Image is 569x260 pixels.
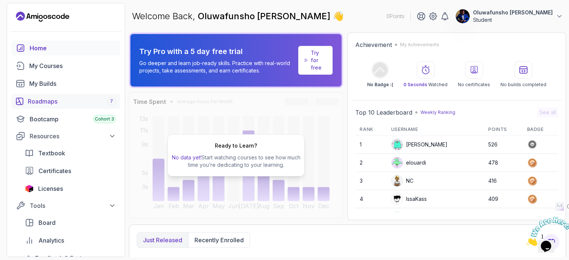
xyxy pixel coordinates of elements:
[523,214,569,249] iframe: chat widget
[473,9,553,16] p: Oluwafunsho [PERSON_NAME]
[143,236,182,244] p: Just released
[16,11,69,23] a: Landing page
[30,44,116,53] div: Home
[139,46,295,57] p: Try Pro with a 5 day free trial
[355,136,386,154] td: 1
[392,139,403,150] img: default monster avatar
[298,46,333,75] a: Try for free
[25,185,34,192] img: jetbrains icon
[391,175,413,187] div: NC
[391,139,447,151] div: [PERSON_NAME]
[194,236,244,244] p: Recently enrolled
[20,181,120,196] a: licenses
[171,154,301,169] p: Start watching courses to see how much time you’re dedicating to your learning.
[355,124,386,136] th: Rank
[332,10,344,23] span: 👋
[39,236,64,245] span: Analytics
[355,108,412,117] h2: Top 10 Leaderboard
[400,42,439,48] p: My Achievements
[11,199,120,212] button: Tools
[11,41,120,55] a: home
[523,124,558,136] th: Badge
[392,212,403,223] img: default monster avatar
[11,94,120,109] a: roadmaps
[3,3,49,32] img: Chat attention grabber
[11,76,120,91] a: builds
[355,172,386,190] td: 3
[355,190,386,208] td: 4
[95,116,114,122] span: Cohort 3
[387,124,484,136] th: Username
[188,233,250,247] button: Recently enrolled
[28,97,116,106] div: Roadmaps
[386,13,405,20] p: 0 Points
[392,157,403,168] img: default monster avatar
[137,233,188,247] button: Just released
[29,79,116,88] div: My Builds
[20,215,120,230] a: board
[38,149,65,158] span: Textbook
[355,40,392,49] h2: Achievement
[391,157,426,169] div: elouardi
[484,124,522,136] th: Points
[215,142,257,149] h2: Ready to Learn?
[484,190,522,208] td: 409
[391,193,427,205] div: IssaKass
[11,58,120,73] a: courses
[484,208,522,226] td: 398
[11,129,120,143] button: Resources
[20,146,120,161] a: textbook
[311,49,326,71] a: Try for free
[29,61,116,70] div: My Courses
[20,163,120,178] a: certificates
[139,60,295,74] p: Go deeper and learn job-ready skills. Practice with real-world projects, take assessments, and ea...
[30,201,116,210] div: Tools
[484,154,522,172] td: 478
[39,166,71,175] span: Certificates
[473,16,553,24] p: Student
[392,175,403,186] img: user profile image
[391,211,443,223] div: Kalpanakakarla
[11,112,120,126] a: bootcamp
[20,233,120,248] a: analytics
[30,132,116,141] div: Resources
[172,154,202,161] span: No data yet!
[198,11,333,21] span: Oluwafunsho [PERSON_NAME]
[367,82,393,88] p: No Badge :(
[484,136,522,154] td: 526
[456,9,470,23] img: user profile image
[355,154,386,172] td: 2
[392,193,403,205] img: user profile image
[30,115,116,124] div: Bootcamp
[420,109,455,115] p: Weekly Ranking
[110,98,113,104] span: 7
[38,184,63,193] span: Licenses
[458,82,490,88] p: No certificates
[500,82,546,88] p: No builds completed
[403,82,427,87] span: 0 Seconds
[484,172,522,190] td: 416
[403,82,447,88] p: Watched
[39,218,56,227] span: Board
[537,107,558,118] button: See all
[455,9,563,24] button: user profile imageOluwafunsho [PERSON_NAME]Student
[355,208,386,226] td: 5
[3,3,6,9] span: 1
[132,10,344,22] p: Welcome Back,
